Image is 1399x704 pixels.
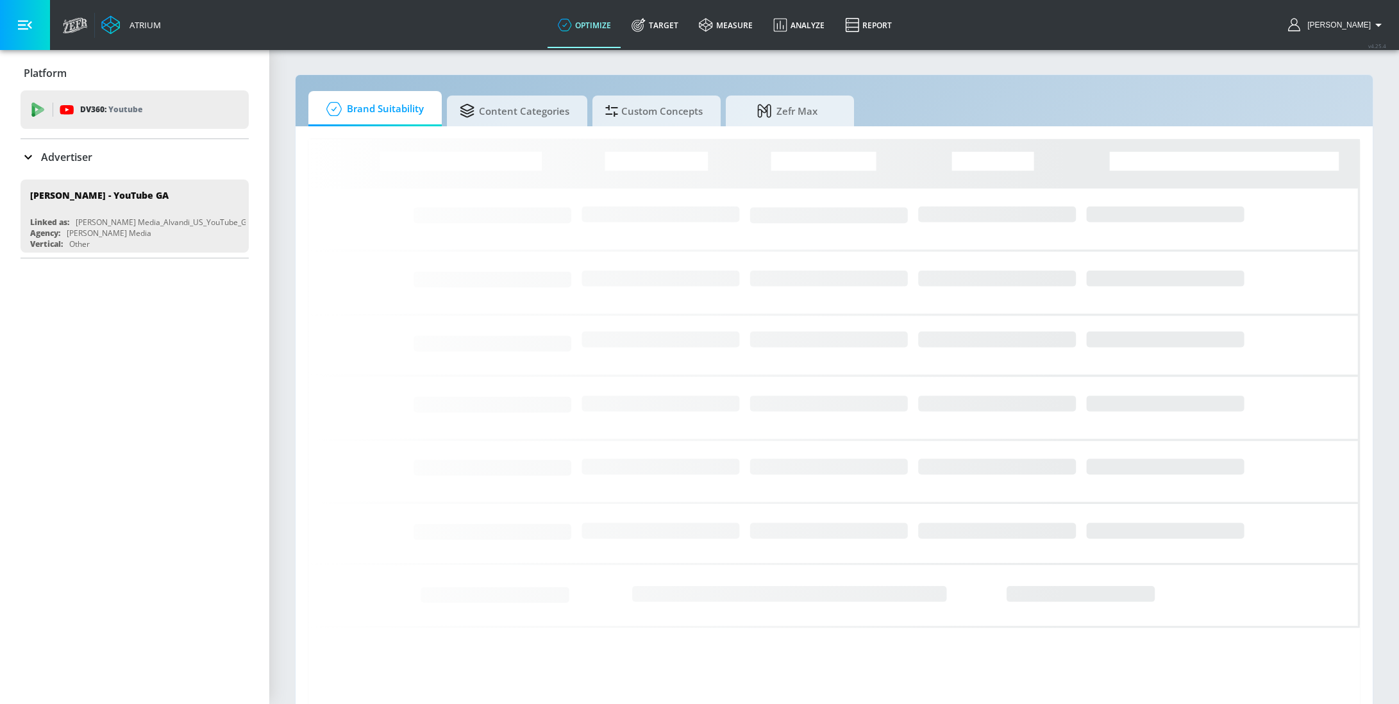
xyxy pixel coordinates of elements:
[689,2,763,48] a: measure
[548,2,621,48] a: optimize
[763,2,835,48] a: Analyze
[30,239,63,249] div: Vertical:
[21,139,249,175] div: Advertiser
[24,66,67,80] p: Platform
[21,180,249,253] div: [PERSON_NAME] - YouTube GALinked as:[PERSON_NAME] Media_Alvandi_US_YouTube_GoogleAdsAgency:[PERSO...
[67,228,151,239] div: [PERSON_NAME] Media
[21,55,249,91] div: Platform
[460,96,569,126] span: Content Categories
[69,239,90,249] div: Other
[30,189,169,201] div: [PERSON_NAME] - YouTube GA
[80,103,142,117] p: DV360:
[605,96,703,126] span: Custom Concepts
[1302,21,1371,29] span: login as: stephanie.wolklin@zefr.com
[621,2,689,48] a: Target
[76,217,280,228] div: [PERSON_NAME] Media_Alvandi_US_YouTube_GoogleAds
[321,94,424,124] span: Brand Suitability
[41,150,92,164] p: Advertiser
[101,15,161,35] a: Atrium
[21,90,249,129] div: DV360: Youtube
[1288,17,1386,33] button: [PERSON_NAME]
[30,228,60,239] div: Agency:
[1368,42,1386,49] span: v 4.25.4
[108,103,142,116] p: Youtube
[30,217,69,228] div: Linked as:
[835,2,902,48] a: Report
[124,19,161,31] div: Atrium
[739,96,836,126] span: Zefr Max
